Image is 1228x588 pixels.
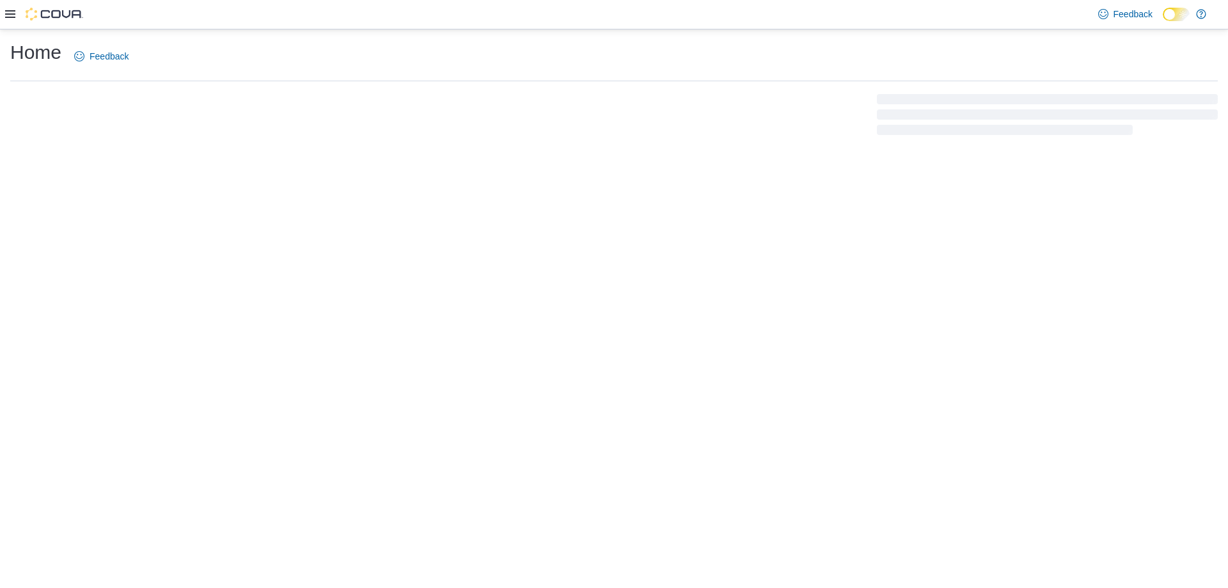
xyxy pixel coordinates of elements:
[10,40,61,65] h1: Home
[69,44,134,69] a: Feedback
[1163,8,1190,21] input: Dark Mode
[26,8,83,20] img: Cova
[1093,1,1158,27] a: Feedback
[90,50,129,63] span: Feedback
[877,97,1218,138] span: Loading
[1114,8,1153,20] span: Feedback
